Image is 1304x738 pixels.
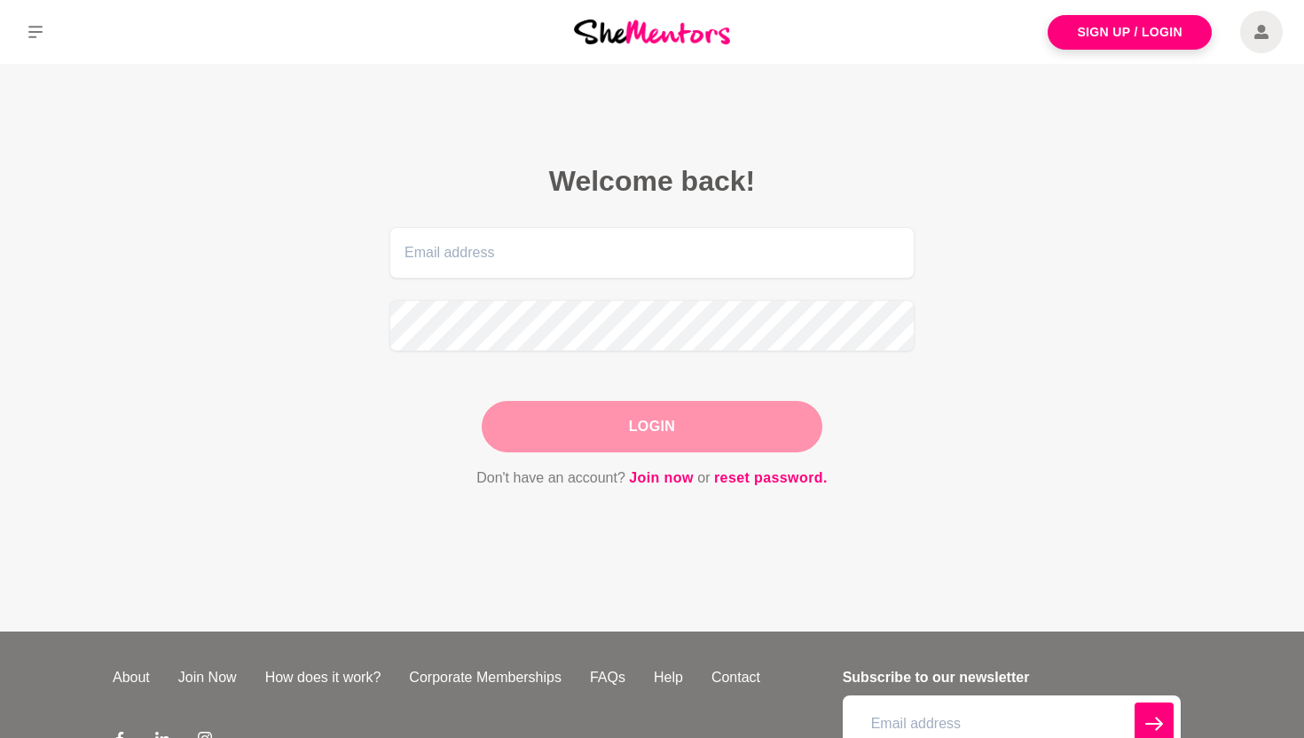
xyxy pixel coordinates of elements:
[697,667,774,688] a: Contact
[574,20,730,43] img: She Mentors Logo
[629,467,694,490] a: Join now
[389,467,915,490] p: Don't have an account? or
[389,227,915,279] input: Email address
[395,667,576,688] a: Corporate Memberships
[389,163,915,199] h2: Welcome back!
[251,667,396,688] a: How does it work?
[843,667,1181,688] h4: Subscribe to our newsletter
[576,667,640,688] a: FAQs
[164,667,251,688] a: Join Now
[714,467,828,490] a: reset password.
[98,667,164,688] a: About
[640,667,697,688] a: Help
[1048,15,1212,50] a: Sign Up / Login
